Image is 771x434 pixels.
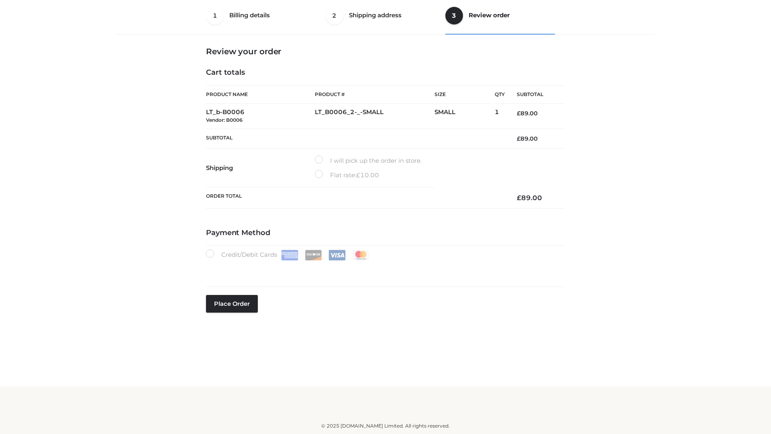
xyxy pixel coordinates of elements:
[281,250,298,260] img: Amex
[315,104,434,129] td: LT_B0006_2-_-SMALL
[517,194,521,202] span: £
[315,170,379,180] label: Flat rate:
[517,135,538,142] bdi: 89.00
[119,422,652,430] div: © 2025 [DOMAIN_NAME] Limited. All rights reserved.
[328,250,346,260] img: Visa
[206,295,258,313] button: Place order
[305,250,322,260] img: Discover
[206,68,565,77] h4: Cart totals
[206,229,565,237] h4: Payment Method
[206,85,315,104] th: Product Name
[517,194,542,202] bdi: 89.00
[206,104,315,129] td: LT_b-B0006
[434,86,491,104] th: Size
[315,156,422,166] label: I will pick up the order in store.
[206,187,505,209] th: Order Total
[517,110,520,117] span: £
[495,104,505,129] td: 1
[517,135,520,142] span: £
[434,104,495,129] td: SMALL
[206,47,565,56] h3: Review your order
[356,171,379,179] bdi: 10.00
[206,117,243,123] small: Vendor: B0006
[495,85,505,104] th: Qty
[352,250,369,260] img: Mastercard
[211,264,560,273] iframe: Secure card payment input frame
[206,129,505,148] th: Subtotal
[517,110,538,117] bdi: 89.00
[505,86,565,104] th: Subtotal
[206,149,315,187] th: Shipping
[356,171,360,179] span: £
[206,250,370,260] label: Credit/Debit Cards
[315,85,434,104] th: Product #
